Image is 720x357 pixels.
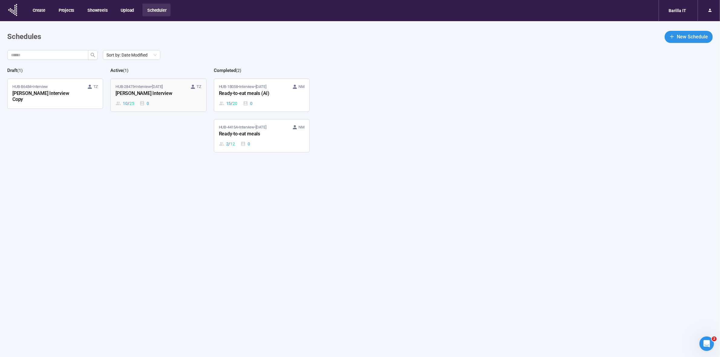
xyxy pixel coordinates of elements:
div: 2 [219,141,235,147]
span: / [228,141,230,147]
div: 15 [219,100,237,107]
div: 0 [139,100,149,107]
span: HUB-1B058 • Interview • [219,84,266,90]
button: Showreels [83,4,112,16]
div: Ready-to-eat meals (AI) [219,90,285,98]
span: TZ [93,84,98,90]
span: NM [298,124,305,130]
button: plusNew Schedule [665,31,713,43]
button: Upload [116,4,138,16]
h2: Completed [214,68,236,73]
h2: Active [110,68,123,73]
span: 25 [129,100,134,107]
iframe: Intercom live chat [699,336,714,351]
span: New Schedule [677,33,708,41]
span: Sort by: Date Modified [106,50,157,60]
div: 10 [116,100,134,107]
span: 2 [712,336,717,341]
span: HUB-B6484 • Interview [12,84,48,90]
time: [DATE] [256,84,266,89]
span: 12 [230,141,235,147]
button: search [88,50,98,60]
a: HUB-4415A•Interview•[DATE] NMReady-to-eat meals2 / 120 [214,119,309,152]
div: Ready-to-eat meals [219,130,285,138]
time: [DATE] [152,84,163,89]
time: [DATE] [256,125,266,129]
span: ( 1 ) [123,68,129,73]
button: Projects [54,4,78,16]
span: TZ [197,84,201,90]
div: [PERSON_NAME] Interview Copy [12,90,79,104]
span: / [231,100,233,107]
span: ( 2 ) [236,68,241,73]
h1: Schedules [7,31,41,43]
span: / [128,100,129,107]
h2: Draft [7,68,17,73]
a: HUB-28475•Interview•[DATE] TZ[PERSON_NAME] Interview10 / 250 [111,79,206,112]
div: 0 [240,141,250,147]
span: plus [670,34,674,39]
span: ( 1 ) [17,68,23,73]
span: HUB-4415A • Interview • [219,124,266,130]
span: 20 [233,100,237,107]
div: 0 [243,100,252,107]
span: NM [298,84,305,90]
button: Scheduler [142,4,171,16]
div: [PERSON_NAME] Interview [116,90,182,98]
button: Create [28,4,50,16]
span: search [90,53,95,57]
span: HUB-28475 • Interview • [116,84,163,90]
a: HUB-1B058•Interview•[DATE] NMReady-to-eat meals (AI)15 / 200 [214,79,309,112]
a: HUB-B6484•Interview TZ[PERSON_NAME] Interview Copy [8,79,103,109]
div: Barilla IT [665,5,690,16]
